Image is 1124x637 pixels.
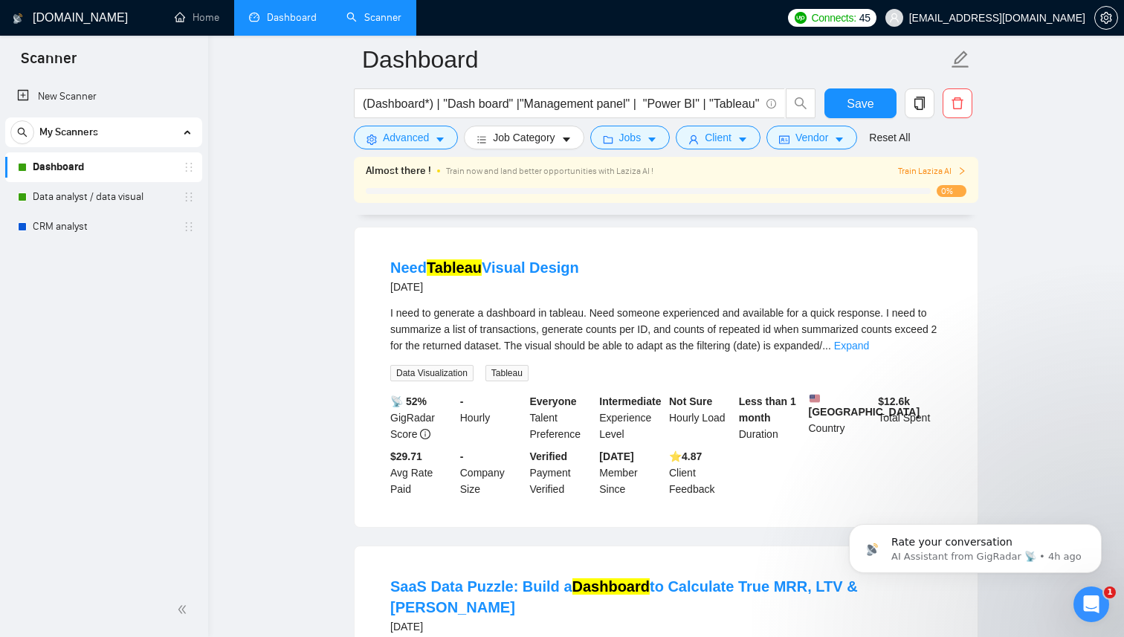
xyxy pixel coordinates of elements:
span: Advanced [383,129,429,146]
span: edit [951,50,970,69]
b: $29.71 [390,450,422,462]
button: Save [824,88,897,118]
span: Job Category [493,129,555,146]
span: copy [905,97,934,110]
div: Total Spent [875,393,945,442]
span: user [688,134,699,145]
input: Scanner name... [362,41,948,78]
span: search [787,97,815,110]
span: Client [705,129,731,146]
div: [DATE] [390,278,579,296]
span: Jobs [619,129,642,146]
a: SaaS Data Puzzle: Build aDashboardto Calculate True MRR, LTV & [PERSON_NAME] [390,578,858,615]
div: Country [806,393,876,442]
span: caret-down [737,134,748,145]
span: info-circle [420,429,430,439]
b: 📡 52% [390,395,427,407]
span: folder [603,134,613,145]
span: setting [366,134,377,145]
div: Talent Preference [527,393,597,442]
b: Intermediate [599,395,661,407]
a: Data analyst / data visual [33,182,174,212]
b: [GEOGRAPHIC_DATA] [809,393,920,418]
span: 0% [937,185,966,197]
span: Connects: [811,10,856,26]
span: delete [943,97,972,110]
div: Hourly Load [666,393,736,442]
img: 🇺🇸 [810,393,820,404]
mark: Tableau [427,259,482,276]
span: search [11,127,33,138]
button: idcardVendorcaret-down [766,126,857,149]
span: caret-down [435,134,445,145]
div: Avg Rate Paid [387,448,457,497]
a: dashboardDashboard [249,11,317,24]
span: caret-down [834,134,844,145]
span: Data Visualization [390,365,474,381]
span: Train now and land better opportunities with Laziza AI ! [446,166,653,176]
div: Client Feedback [666,448,736,497]
span: Tableau [485,365,529,381]
div: GigRadar Score [387,393,457,442]
b: Everyone [530,395,577,407]
a: setting [1094,12,1118,24]
div: I need to generate a dashboard in tableau. Need someone experienced and available for a quick res... [390,305,942,354]
button: search [786,88,815,118]
a: Expand [834,340,869,352]
b: - [460,395,464,407]
a: searchScanner [346,11,401,24]
a: NeedTableauVisual Design [390,259,579,276]
span: Save [847,94,873,113]
div: Experience Level [596,393,666,442]
button: search [10,120,34,144]
span: 45 [859,10,871,26]
button: folderJobscaret-down [590,126,671,149]
span: info-circle [766,99,776,109]
span: caret-down [561,134,572,145]
span: double-left [177,602,192,617]
span: My Scanners [39,117,98,147]
button: setting [1094,6,1118,30]
b: Less than 1 month [739,395,796,424]
button: barsJob Categorycaret-down [464,126,584,149]
img: upwork-logo.png [795,12,807,24]
img: logo [13,7,23,30]
b: Verified [530,450,568,462]
span: Scanner [9,48,88,79]
b: - [460,450,464,462]
b: Not Sure [669,395,712,407]
span: Vendor [795,129,828,146]
li: My Scanners [5,117,202,242]
button: Train Laziza AI [898,164,966,178]
span: right [957,166,966,175]
span: holder [183,191,195,203]
span: caret-down [647,134,657,145]
a: Dashboard [33,152,174,182]
div: [DATE] [390,618,942,636]
iframe: Intercom notifications message [827,493,1124,597]
span: idcard [779,134,789,145]
span: 1 [1104,586,1116,598]
b: $ 12.6k [878,395,910,407]
span: holder [183,221,195,233]
span: holder [183,161,195,173]
span: ... [822,340,831,352]
span: I need to generate a dashboard in tableau. Need someone experienced and available for a quick res... [390,307,937,352]
span: Almost there ! [366,163,431,179]
a: homeHome [175,11,219,24]
span: user [889,13,899,23]
input: Search Freelance Jobs... [363,94,760,113]
a: Reset All [869,129,910,146]
button: copy [905,88,934,118]
div: Company Size [457,448,527,497]
b: [DATE] [599,450,633,462]
a: CRM analyst [33,212,174,242]
mark: Dashboard [572,578,650,595]
div: Payment Verified [527,448,597,497]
